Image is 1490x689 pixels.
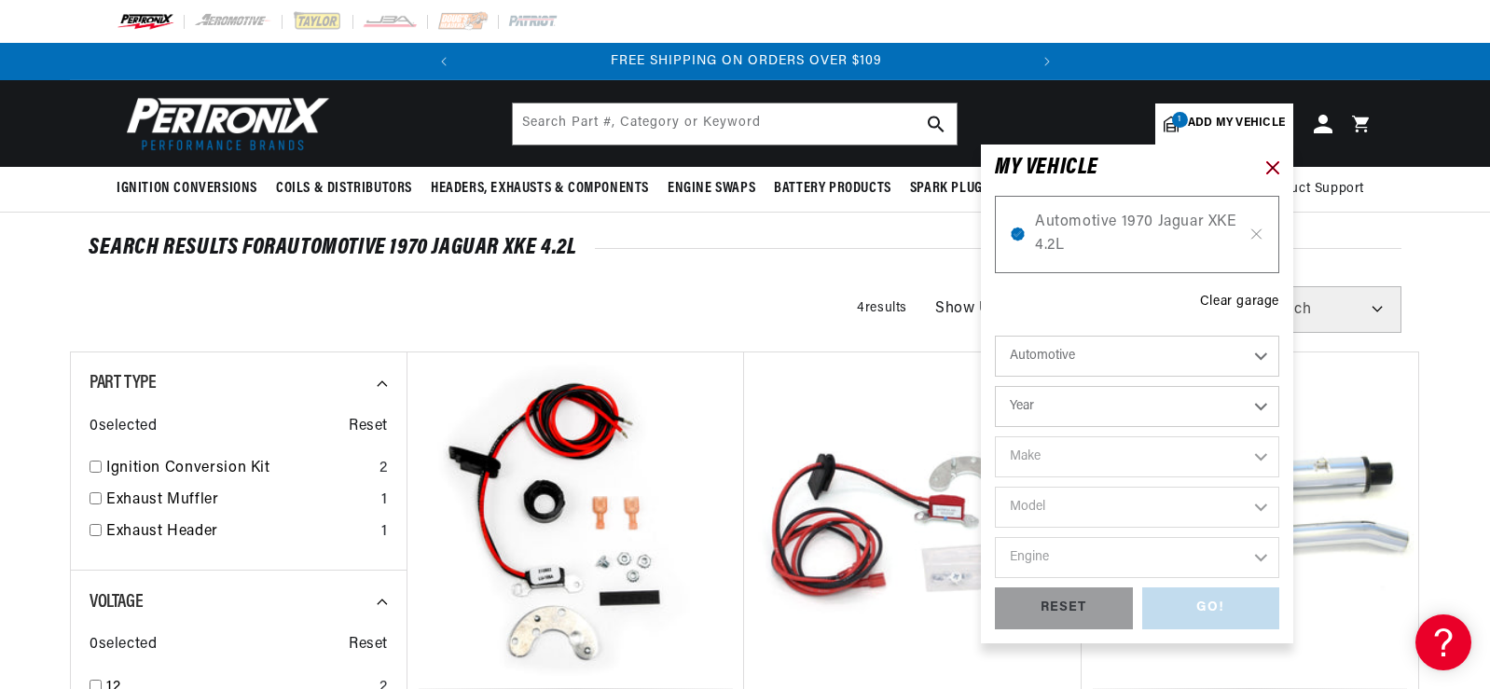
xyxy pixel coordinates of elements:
a: Exhaust Muffler [106,489,374,513]
span: Ignition Conversions [117,179,257,199]
a: Ignition Conversion Kit [106,457,372,481]
span: 0 selected [90,633,157,657]
summary: Ignition Conversions [117,167,267,211]
span: Headers, Exhausts & Components [431,179,649,199]
a: 1Add my vehicle [1155,103,1293,145]
div: 1 [381,520,388,544]
button: Translation missing: en.sections.announcements.previous_announcement [425,43,462,80]
span: 1 [1172,112,1188,128]
div: 2 of 2 [463,51,1029,72]
span: FREE SHIPPING ON ORDERS OVER $109 [611,54,882,68]
img: Pertronix [117,91,331,156]
div: Announcement [463,51,1029,72]
span: Spark Plug Wires [910,179,1024,199]
span: Part Type [90,374,156,393]
span: Automotive 1970 Jaguar XKE 4.2L [1035,211,1239,258]
span: Add my vehicle [1188,115,1285,132]
div: SEARCH RESULTS FOR Automotive 1970 Jaguar XKE 4.2L [89,239,1401,257]
span: Engine Swaps [668,179,755,199]
slideshow-component: Translation missing: en.sections.announcements.announcement_bar [70,43,1420,80]
span: Coils & Distributors [276,179,412,199]
h6: MY VEHICLE [995,158,1098,177]
div: 1 [381,489,388,513]
summary: Product Support [1261,167,1373,212]
span: Battery Products [774,179,891,199]
summary: Battery Products [765,167,901,211]
summary: Headers, Exhausts & Components [421,167,658,211]
input: Search Part #, Category or Keyword [513,103,957,145]
summary: Coils & Distributors [267,167,421,211]
select: Engine [995,537,1279,578]
select: Model [995,487,1279,528]
summary: Spark Plug Wires [901,167,1033,211]
span: 4 results [857,301,907,315]
a: Exhaust Header [106,520,374,544]
button: search button [916,103,957,145]
div: Clear garage [1200,292,1279,312]
select: Make [995,436,1279,477]
select: Year [995,386,1279,427]
span: 0 selected [90,415,157,439]
div: 2 [379,457,388,481]
summary: Engine Swaps [658,167,765,211]
div: RESET [995,587,1133,629]
span: Voltage [90,593,143,612]
span: Show Universal Parts [935,297,1087,322]
select: Ride Type [995,336,1279,377]
span: Product Support [1261,179,1364,200]
button: Translation missing: en.sections.announcements.next_announcement [1028,43,1066,80]
span: Reset [349,633,388,657]
span: Reset [349,415,388,439]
